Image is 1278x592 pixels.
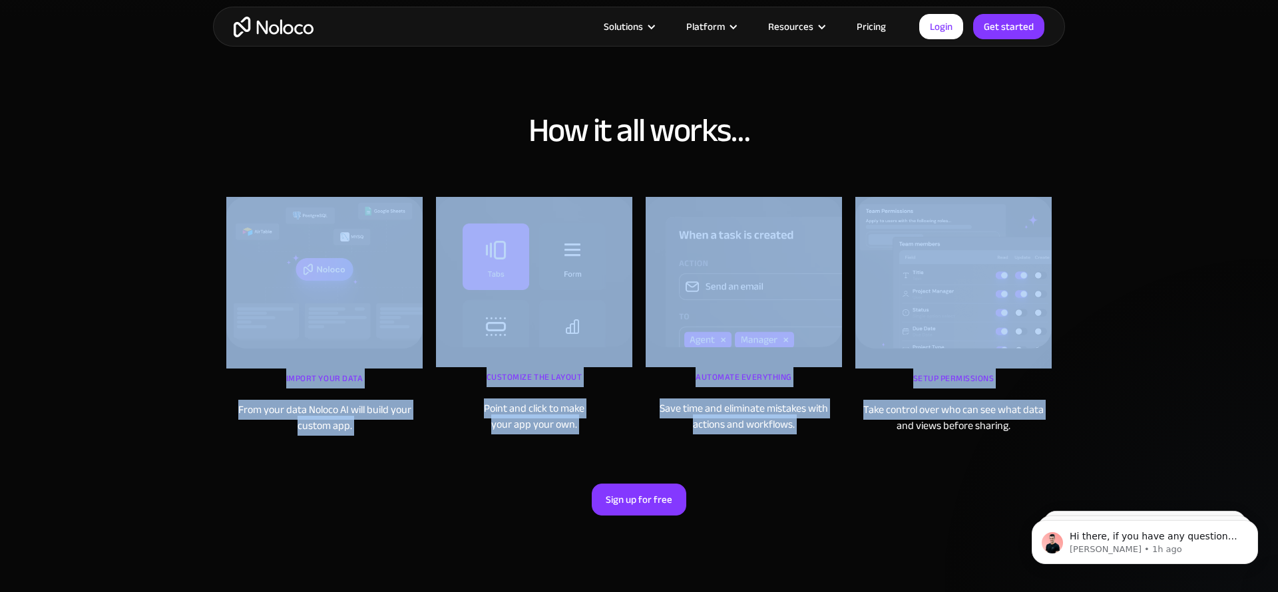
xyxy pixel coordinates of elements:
[604,18,643,35] div: Solutions
[226,402,423,434] div: From your data Noloco AI will build your custom app.
[768,18,813,35] div: Resources
[592,484,686,516] a: Sign up for free
[751,18,840,35] div: Resources
[1012,492,1278,585] iframe: Intercom notifications message
[919,14,963,39] a: Login
[855,369,1052,402] div: Setup Permissions
[587,18,670,35] div: Solutions
[646,400,842,432] div: Save time and eliminate mistakes with actions and workflows.
[234,17,314,37] a: home
[226,369,423,402] div: iMPORT YOUR DATA
[436,400,632,432] div: Point and click to make your app your own.
[226,114,1052,147] h2: How it all works…
[670,18,751,35] div: Platform
[646,367,842,400] div: Automate Everything
[973,14,1044,39] a: Get started
[840,18,903,35] a: Pricing
[686,18,725,35] div: Platform
[855,402,1052,434] div: Take control over who can see what data and views before sharing.
[436,367,632,400] div: Customize the layout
